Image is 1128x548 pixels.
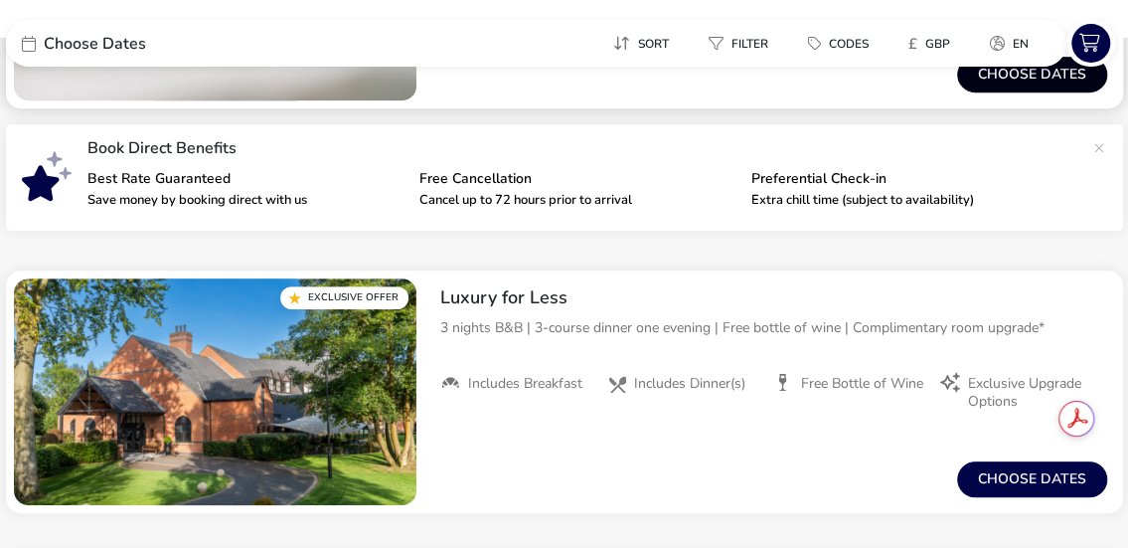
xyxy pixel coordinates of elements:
[693,29,784,58] button: Filter
[957,57,1107,92] button: Choose dates
[87,194,403,207] p: Save money by booking direct with us
[87,140,1083,156] p: Book Direct Benefits
[440,317,1107,338] p: 3 nights B&B | 3-course dinner one evening | Free bottle of wine | Complimentary room upgrade*
[925,36,950,52] span: GBP
[792,29,892,58] naf-pibe-menu-bar-item: Codes
[14,278,416,505] swiper-slide: 1 / 1
[419,172,735,186] p: Free Cancellation
[957,461,1107,497] button: Choose dates
[974,29,1052,58] naf-pibe-menu-bar-item: en
[597,29,693,58] naf-pibe-menu-bar-item: Sort
[801,375,923,393] span: Free Bottle of Wine
[597,29,685,58] button: Sort
[892,29,966,58] button: £GBP
[419,194,735,207] p: Cancel up to 72 hours prior to arrival
[468,375,582,393] span: Includes Breakfast
[1013,36,1029,52] span: en
[908,34,917,54] i: £
[6,20,304,67] div: Choose Dates
[638,36,669,52] span: Sort
[280,286,408,309] div: Exclusive Offer
[87,172,403,186] p: Best Rate Guaranteed
[693,29,792,58] naf-pibe-menu-bar-item: Filter
[751,172,1067,186] p: Preferential Check-in
[829,36,869,52] span: Codes
[968,375,1091,411] span: Exclusive Upgrade Options
[634,375,745,393] span: Includes Dinner(s)
[424,271,1123,428] div: Luxury for Less3 nights B&B | 3-course dinner one evening | Free bottle of wine | Complimentary r...
[974,29,1045,58] button: en
[892,29,974,58] naf-pibe-menu-bar-item: £GBP
[751,194,1067,207] p: Extra chill time (subject to availability)
[440,286,1107,309] h2: Luxury for Less
[44,36,146,52] span: Choose Dates
[731,36,768,52] span: Filter
[792,29,885,58] button: Codes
